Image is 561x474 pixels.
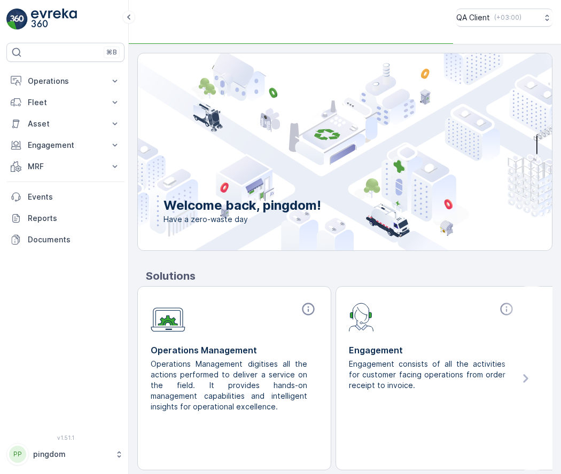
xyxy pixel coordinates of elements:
p: ( +03:00 ) [494,13,521,22]
button: MRF [6,156,124,177]
p: Engagement [28,140,103,151]
button: Operations [6,70,124,92]
a: Documents [6,229,124,250]
p: Documents [28,234,120,245]
p: Solutions [146,268,552,284]
p: Engagement [349,344,516,357]
button: Fleet [6,92,124,113]
p: MRF [28,161,103,172]
div: PP [9,446,26,463]
p: Operations [28,76,103,86]
p: Events [28,192,120,202]
img: module-icon [349,302,374,331]
p: QA Client [456,12,490,23]
img: logo [6,9,28,30]
span: v 1.51.1 [6,434,124,441]
p: Operations Management digitises all the actions performed to deliver a service on the field. It p... [151,359,309,412]
button: QA Client(+03:00) [456,9,552,27]
button: Engagement [6,135,124,156]
p: Operations Management [151,344,318,357]
p: Engagement consists of all the activities for customer facing operations from order receipt to in... [349,359,508,391]
img: module-icon [151,302,185,332]
img: logo_light-DOdMpM7g.png [31,9,77,30]
p: pingdom [33,449,110,460]
p: Fleet [28,97,103,108]
button: PPpingdom [6,443,124,465]
p: ⌘B [106,48,117,57]
a: Reports [6,208,124,229]
img: city illustration [90,53,552,250]
p: Asset [28,118,103,129]
span: Have a zero-waste day [163,214,321,225]
p: Reports [28,213,120,224]
a: Events [6,186,124,208]
button: Asset [6,113,124,135]
p: Welcome back, pingdom! [163,197,321,214]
